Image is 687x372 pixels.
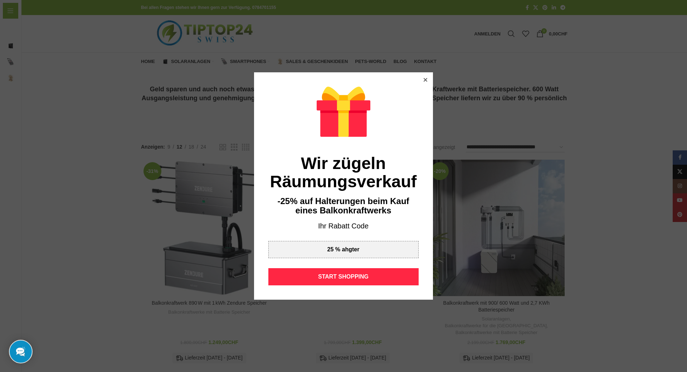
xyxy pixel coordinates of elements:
div: Ihr Rabatt Code [268,221,419,231]
div: -25% auf Halterungen beim Kauf eines Balkonkraftwerks [268,197,419,216]
div: 25 % ahgter [327,247,360,252]
div: START SHOPPING [268,268,419,285]
div: Wir zügeln Räumungsverkauf [268,154,419,191]
div: 25 % ahgter [268,241,419,258]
